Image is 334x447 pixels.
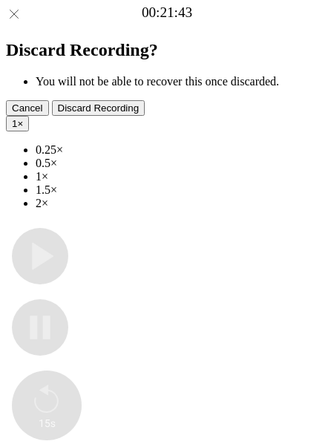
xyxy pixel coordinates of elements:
a: 00:21:43 [142,4,192,21]
li: You will not be able to recover this once discarded. [36,75,328,88]
li: 2× [36,197,328,210]
li: 1.5× [36,183,328,197]
li: 0.5× [36,157,328,170]
button: Discard Recording [52,100,145,116]
h2: Discard Recording? [6,40,328,60]
span: 1 [12,118,17,129]
button: Cancel [6,100,49,116]
li: 1× [36,170,328,183]
button: 1× [6,116,29,131]
li: 0.25× [36,143,328,157]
